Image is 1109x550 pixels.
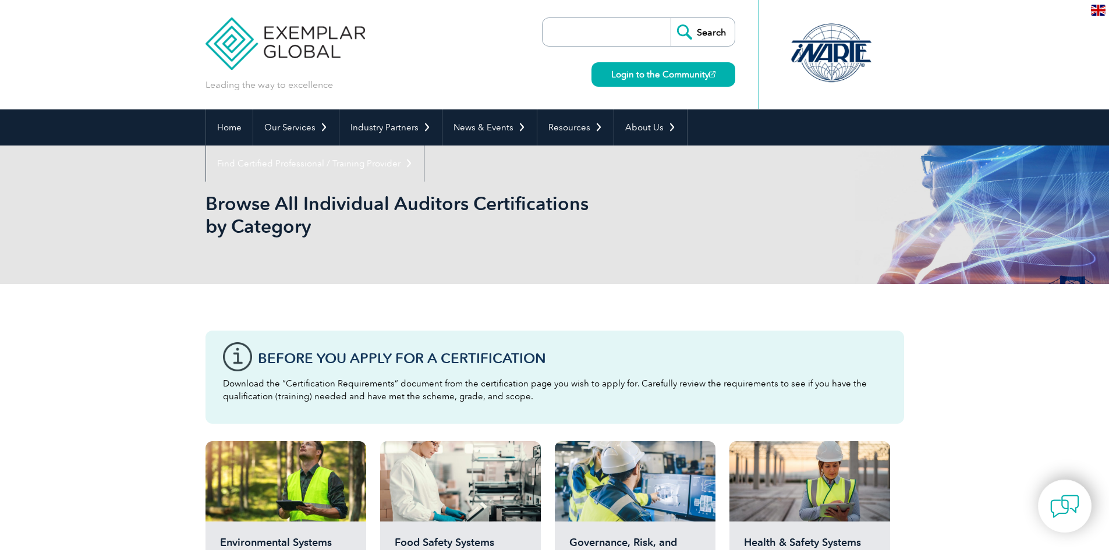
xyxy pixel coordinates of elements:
a: Home [206,109,253,146]
h3: Before You Apply For a Certification [258,351,887,366]
input: Search [671,18,735,46]
a: Industry Partners [339,109,442,146]
p: Download the “Certification Requirements” document from the certification page you wish to apply ... [223,377,887,403]
h1: Browse All Individual Auditors Certifications by Category [205,192,653,237]
img: en [1091,5,1106,16]
a: About Us [614,109,687,146]
p: Leading the way to excellence [205,79,333,91]
a: News & Events [442,109,537,146]
a: Resources [537,109,614,146]
a: Login to the Community [591,62,735,87]
img: contact-chat.png [1050,492,1079,521]
a: Find Certified Professional / Training Provider [206,146,424,182]
img: open_square.png [709,71,715,77]
a: Our Services [253,109,339,146]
